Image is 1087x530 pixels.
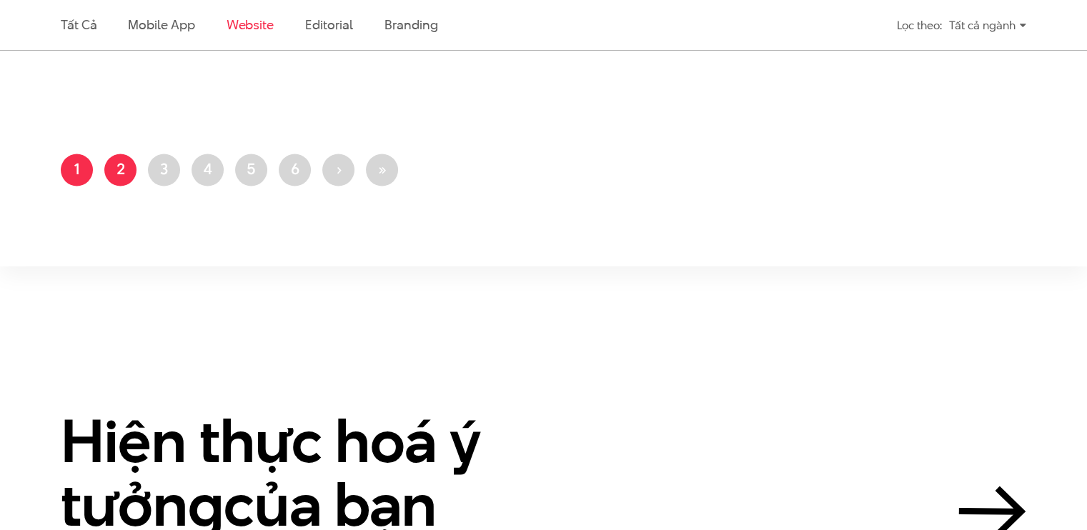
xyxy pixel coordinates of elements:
a: 3 [148,154,180,186]
a: 4 [192,154,224,186]
a: Mobile app [128,16,194,34]
a: Branding [384,16,437,34]
a: 2 [104,154,137,186]
a: Website [227,16,274,34]
a: 6 [279,154,311,186]
span: » [377,158,387,179]
div: Lọc theo: [897,13,942,38]
a: Editorial [305,16,353,34]
span: › [336,158,342,179]
div: Tất cả ngành [949,13,1026,38]
a: Tất cả [61,16,96,34]
a: 5 [235,154,267,186]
